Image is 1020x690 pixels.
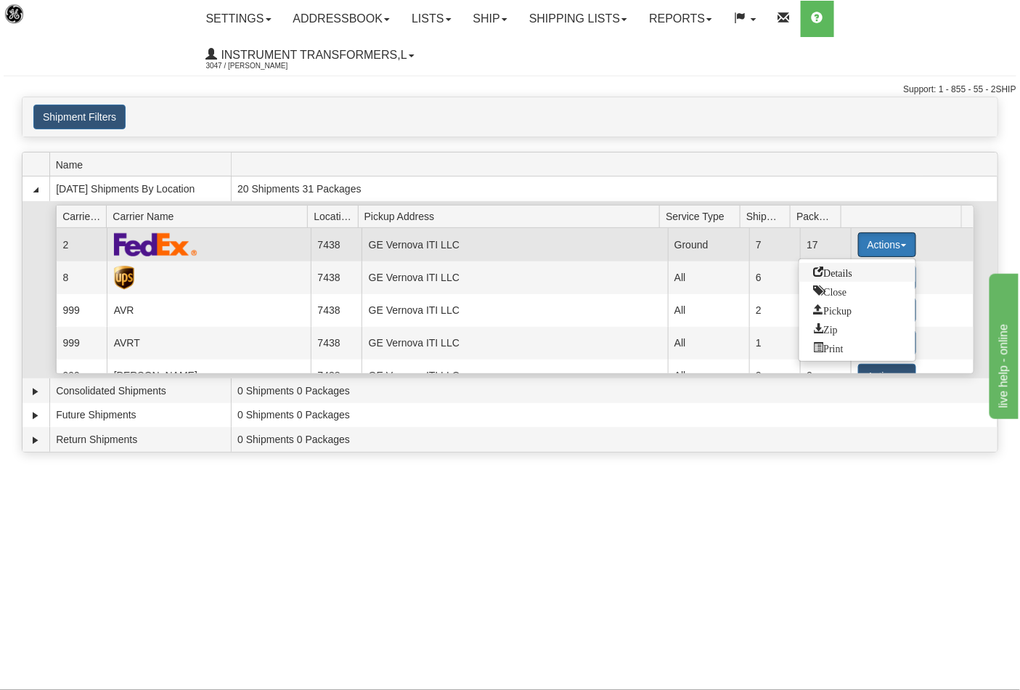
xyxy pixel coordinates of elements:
td: 999 [56,294,107,327]
td: 6 [749,261,800,294]
td: [DATE] Shipments By Location [49,176,231,201]
a: Expand [28,408,43,423]
a: Request a carrier pickup [799,301,915,320]
a: Addressbook [282,1,401,37]
td: GE Vernova ITI LLC [362,294,667,327]
td: 2 [749,360,800,392]
span: Shipments [746,205,791,227]
img: logo3047.jpg [4,4,78,41]
a: Ship [462,1,518,37]
td: 7438 [311,327,362,360]
button: Shipment Filters [33,105,126,129]
span: Pickup [814,304,852,314]
img: FedEx Express® [114,232,197,256]
td: All [668,294,749,327]
a: Reports [638,1,723,37]
a: Go to Details view [799,263,915,282]
td: Consolidated Shipments [49,378,231,403]
td: 17 [800,228,851,261]
span: Pickup Address [364,205,660,227]
td: 8 [56,261,107,294]
td: AVR [107,294,311,327]
a: Lists [401,1,462,37]
a: Instrument Transformers,L 3047 / [PERSON_NAME] [195,37,425,73]
a: Zip and Download All Shipping Documents [799,320,915,338]
td: 7438 [311,261,362,294]
a: Settings [195,1,282,37]
td: GE Vernova ITI LLC [362,327,667,360]
button: Actions [858,364,916,389]
span: Packages [796,205,841,227]
div: Support: 1 - 855 - 55 - 2SHIP [4,84,1016,96]
button: Actions [858,232,916,257]
span: Carrier Id [62,205,107,227]
td: 0 Shipments 0 Packages [231,403,997,428]
td: 999 [56,360,107,392]
span: Location Id [314,205,358,227]
td: 7 [749,228,800,261]
td: All [668,327,749,360]
td: Future Shipments [49,403,231,428]
span: 3047 / [PERSON_NAME] [206,59,315,73]
span: Name [56,153,231,176]
div: live help - online [11,9,134,26]
td: Return Shipments [49,427,231,452]
span: Print [814,342,844,352]
td: 7438 [311,228,362,261]
span: Instrument Transformers,L [218,49,407,61]
td: All [668,261,749,294]
td: 999 [56,327,107,360]
td: 7438 [311,360,362,392]
td: 2 [749,294,800,327]
a: Shipping lists [518,1,638,37]
span: Close [814,285,847,296]
span: Details [814,267,853,277]
iframe: chat widget [987,271,1019,419]
td: GE Vernova ITI LLC [362,360,667,392]
a: Expand [28,433,43,447]
td: 0 Shipments 0 Packages [231,427,997,452]
a: Expand [28,384,43,399]
td: [PERSON_NAME] [107,360,311,392]
td: 1 [749,327,800,360]
td: All [668,360,749,392]
td: GE Vernova ITI LLC [362,261,667,294]
td: AVRT [107,327,311,360]
a: Collapse [28,182,43,197]
a: Close this group [799,282,915,301]
td: Ground [668,228,749,261]
span: Carrier Name [113,205,307,227]
span: Service Type [666,205,740,227]
td: GE Vernova ITI LLC [362,228,667,261]
td: 20 Shipments 31 Packages [231,176,997,201]
span: Zip [814,323,838,333]
a: Print or Download All Shipping Documents in one file [799,338,915,357]
td: 2 [56,228,107,261]
td: 0 Shipments 0 Packages [231,378,997,403]
td: 7438 [311,294,362,327]
img: UPS [114,266,134,290]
